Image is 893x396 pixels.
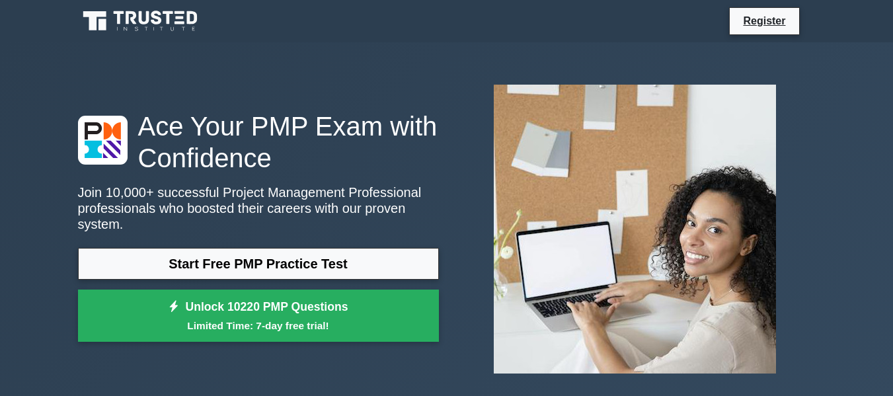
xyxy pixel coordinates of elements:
[78,184,439,232] p: Join 10,000+ successful Project Management Professional professionals who boosted their careers w...
[735,13,793,29] a: Register
[78,248,439,280] a: Start Free PMP Practice Test
[78,110,439,174] h1: Ace Your PMP Exam with Confidence
[95,318,422,333] small: Limited Time: 7-day free trial!
[78,290,439,342] a: Unlock 10220 PMP QuestionsLimited Time: 7-day free trial!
